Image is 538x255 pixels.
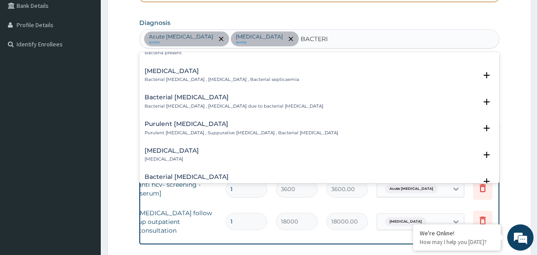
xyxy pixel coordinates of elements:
[144,4,165,25] div: Minimize live chat window
[145,103,323,109] p: Bacterial [MEDICAL_DATA] , [MEDICAL_DATA] due to bacterial [MEDICAL_DATA]
[139,18,170,27] label: Diagnosis
[420,229,494,237] div: We're Online!
[145,183,229,189] p: Bacterial [MEDICAL_DATA]
[145,94,323,101] h4: Bacterial [MEDICAL_DATA]
[149,33,213,40] p: Acute [MEDICAL_DATA]
[145,130,338,136] p: Purulent [MEDICAL_DATA] , Suppurative [MEDICAL_DATA] , Bacterial [MEDICAL_DATA]
[4,166,167,196] textarea: Type your message and hit 'Enter'
[46,49,147,60] div: Chat with us now
[16,44,35,66] img: d_794563401_company_1708531726252_794563401
[145,147,199,154] h4: [MEDICAL_DATA]
[236,33,283,40] p: [MEDICAL_DATA]
[385,185,438,193] span: Acute [MEDICAL_DATA]
[236,40,283,45] small: query
[134,204,221,239] td: [MEDICAL_DATA] follow up outpatient consultation
[481,70,492,80] i: open select status
[145,174,229,180] h4: Bacterial [MEDICAL_DATA]
[481,123,492,133] i: open select status
[481,176,492,187] i: open select status
[145,50,198,56] p: Bacteria present
[420,238,494,246] p: How may I help you today?
[217,35,225,43] span: remove selection option
[385,217,426,226] span: [MEDICAL_DATA]
[145,77,299,83] p: Bacterial [MEDICAL_DATA] , [MEDICAL_DATA] , Bacterial septicaemia
[149,40,213,45] small: query
[51,73,121,162] span: We're online!
[287,35,295,43] span: remove selection option
[145,121,338,127] h4: Purulent [MEDICAL_DATA]
[481,150,492,160] i: open select status
[145,156,199,162] p: [MEDICAL_DATA]
[481,97,492,107] i: open select status
[134,176,221,202] td: anti hcv- screening -[serum]
[145,68,299,74] h4: [MEDICAL_DATA]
